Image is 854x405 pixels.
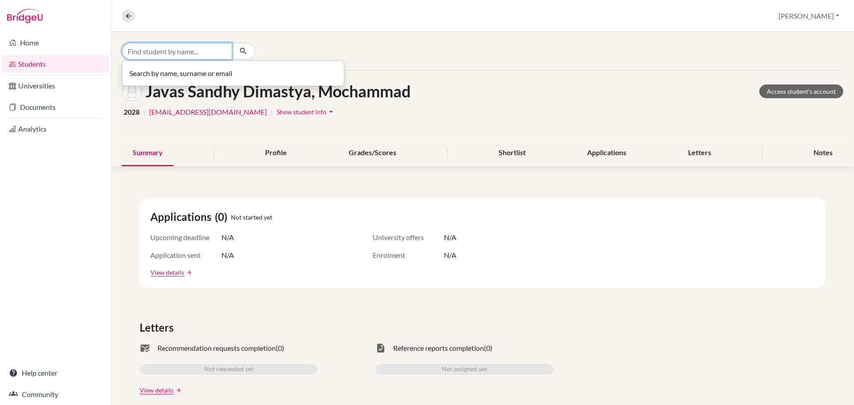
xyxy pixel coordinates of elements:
[173,387,181,393] a: arrow_forward
[677,140,722,166] div: Letters
[254,140,298,166] div: Profile
[150,250,222,261] span: Application sent
[7,9,43,23] img: Bridge-U
[2,55,109,73] a: Students
[145,82,411,101] h1: Javas Sandhy Dimastya, Mochammad
[338,140,407,166] div: Grades/Scores
[326,107,335,116] i: arrow_drop_down
[276,343,284,353] span: (0)
[140,385,173,395] a: View details
[2,385,109,403] a: Community
[2,364,109,382] a: Help center
[122,81,142,101] img: Mochammad Javas Sandhy Dimastya's avatar
[122,140,173,166] div: Summary
[759,84,843,98] a: Access student's account
[215,209,231,225] span: (0)
[222,250,234,261] span: N/A
[150,209,215,225] span: Applications
[803,140,843,166] div: Notes
[184,269,192,276] a: arrow_forward
[375,343,386,353] span: task
[140,343,150,353] span: mark_email_read
[143,107,145,117] span: |
[277,108,326,116] span: Show student info
[124,107,140,117] span: 2028
[231,213,272,222] span: Not started yet
[157,343,276,353] span: Recommendation requests completion
[129,68,337,79] p: Search by name, surname or email
[222,232,234,243] span: N/A
[2,77,109,95] a: Universities
[576,140,637,166] div: Applications
[444,232,456,243] span: N/A
[444,250,456,261] span: N/A
[393,343,484,353] span: Reference reports completion
[150,232,222,243] span: Upcoming deadline
[276,105,336,119] button: Show student infoarrow_drop_down
[150,268,184,277] a: View details
[122,43,232,60] input: Find student by name...
[484,343,492,353] span: (0)
[442,364,487,375] span: Not assigned yet
[149,107,267,117] a: [EMAIL_ADDRESS][DOMAIN_NAME]
[2,120,109,138] a: Analytics
[774,8,843,24] button: [PERSON_NAME]
[373,250,444,261] span: Enrolment
[204,364,254,375] span: Not requested yet
[488,140,536,166] div: Shortlist
[2,98,109,116] a: Documents
[2,34,109,52] a: Home
[140,320,177,336] span: Letters
[270,107,273,117] span: |
[373,232,444,243] span: University offers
